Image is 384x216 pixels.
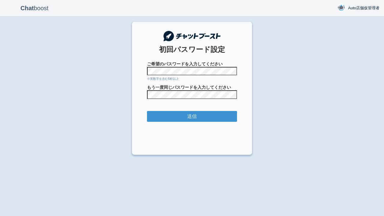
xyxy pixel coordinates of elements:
[147,84,237,90] span: もう一度同じパスワードを入力してください
[147,111,237,122] input: 送信
[147,61,237,67] span: ご希望のパスワードを入力してください
[348,5,379,11] span: Auto店舗仮管理者
[147,44,237,55] div: 初回パスワード設定
[20,5,34,11] b: Chat
[4,1,64,16] p: boost
[163,31,220,41] img: チャットブースト
[147,77,237,81] div: ※英数字を含む6桁以上
[337,4,345,11] img: User Image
